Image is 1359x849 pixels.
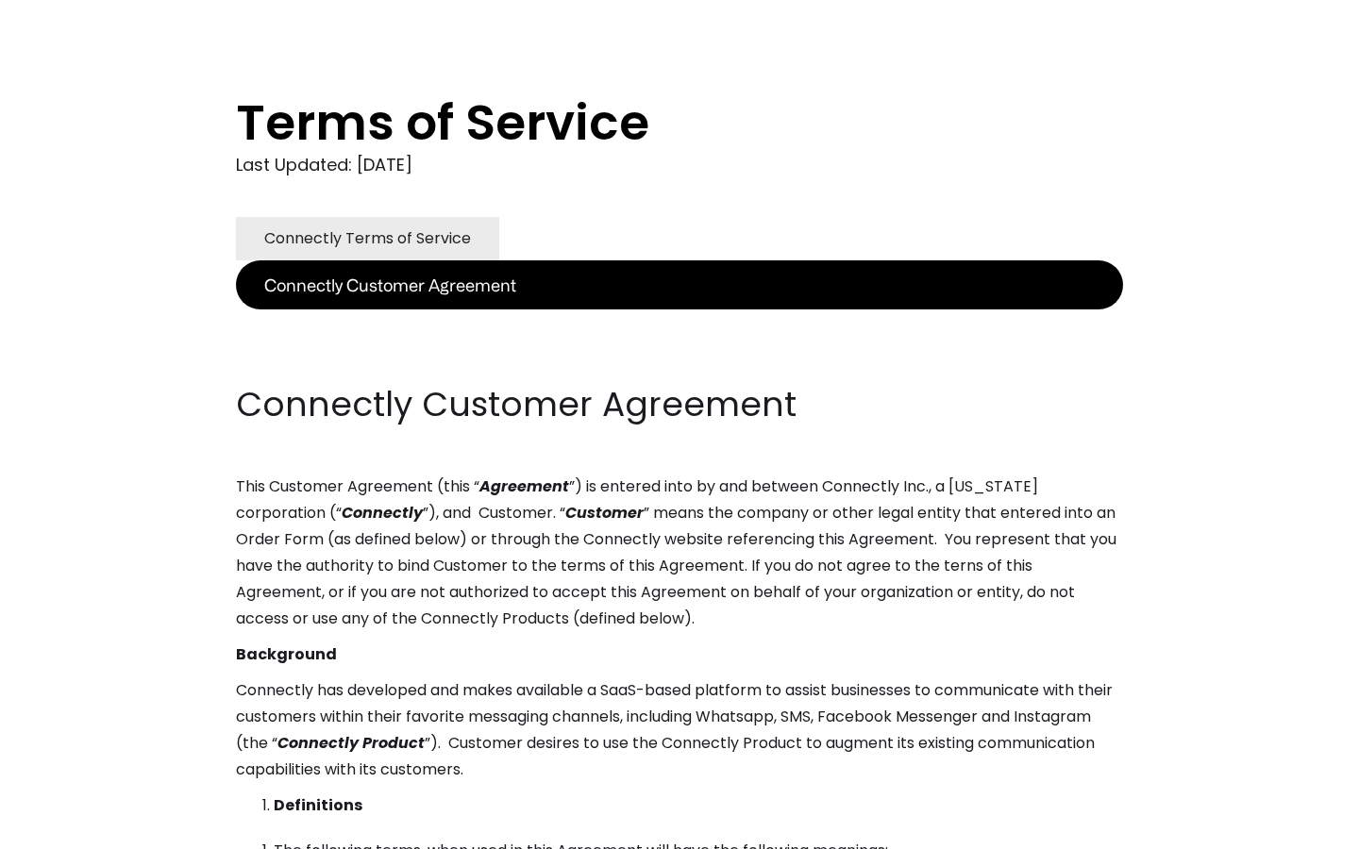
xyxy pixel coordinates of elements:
[565,502,644,524] em: Customer
[479,475,569,497] em: Agreement
[236,151,1123,179] div: Last Updated: [DATE]
[264,272,516,298] div: Connectly Customer Agreement
[277,732,425,754] em: Connectly Product
[342,502,423,524] em: Connectly
[236,381,1123,428] h2: Connectly Customer Agreement
[274,794,362,816] strong: Definitions
[38,816,113,842] ul: Language list
[236,643,337,665] strong: Background
[236,345,1123,372] p: ‍
[236,94,1048,151] h1: Terms of Service
[236,474,1123,632] p: This Customer Agreement (this “ ”) is entered into by and between Connectly Inc., a [US_STATE] co...
[264,225,471,252] div: Connectly Terms of Service
[236,309,1123,336] p: ‍
[19,814,113,842] aside: Language selected: English
[236,677,1123,783] p: Connectly has developed and makes available a SaaS-based platform to assist businesses to communi...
